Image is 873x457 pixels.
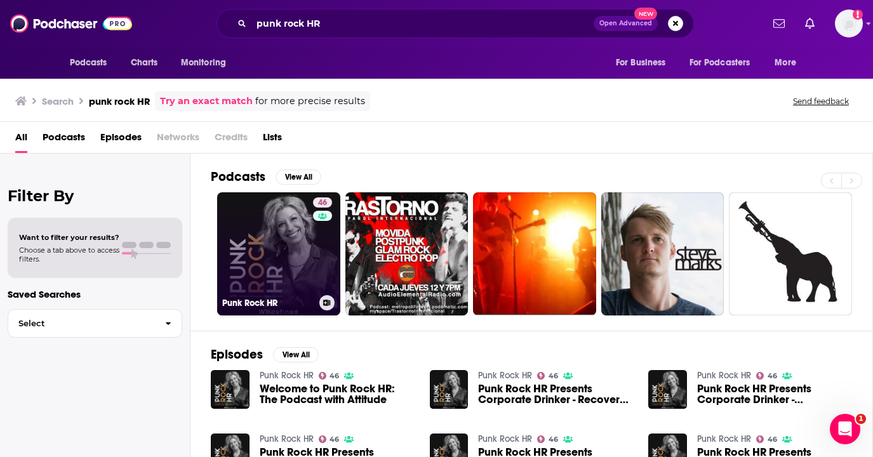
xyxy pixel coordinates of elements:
span: Logged in as AparnaKulkarni [835,10,863,37]
a: All [15,127,27,153]
input: Search podcasts, credits, & more... [251,13,594,34]
span: Open Advanced [599,20,652,27]
a: 46 [537,372,558,380]
h3: Search [42,95,74,107]
span: Charts [131,54,158,72]
a: Punk Rock HR Presents Corporate Drinker - Bamboozled with Ken Makimsy Middleton [697,383,852,405]
img: Punk Rock HR Presents Corporate Drinker - Recovery Mindset with Bryan Wempen [430,370,469,409]
a: Punk Rock HR [260,434,314,444]
span: 46 [768,437,777,442]
span: New [634,8,657,20]
span: Punk Rock HR Presents Corporate Drinker - Bamboozled with [PERSON_NAME] Makimsy [PERSON_NAME] [697,383,852,405]
span: Podcasts [70,54,107,72]
a: Lists [263,127,282,153]
a: Punk Rock HR [478,434,532,444]
button: View All [273,347,319,362]
span: 46 [549,437,558,442]
h3: Punk Rock HR [222,298,314,308]
a: Punk Rock HR [260,370,314,381]
span: For Business [616,54,666,72]
a: 46Punk Rock HR [217,192,340,315]
img: Welcome to Punk Rock HR: The Podcast with Attitude [211,370,250,409]
span: 46 [768,373,777,379]
a: Punk Rock HR [478,370,532,381]
span: Select [8,319,155,328]
a: Punk Rock HR [697,434,751,444]
a: Try an exact match [160,94,253,109]
button: View All [276,169,321,185]
a: EpisodesView All [211,347,319,362]
a: Charts [123,51,166,75]
span: Want to filter your results? [19,233,119,242]
a: PodcastsView All [211,169,321,185]
a: Episodes [100,127,142,153]
button: open menu [61,51,124,75]
button: Show profile menu [835,10,863,37]
span: Credits [215,127,248,153]
button: open menu [766,51,812,75]
a: Punk Rock HR Presents Corporate Drinker - Recovery Mindset with Bryan Wempen [478,383,633,405]
span: 1 [856,414,866,424]
span: 46 [330,437,339,442]
span: More [775,54,796,72]
a: Show notifications dropdown [800,13,820,34]
button: open menu [172,51,243,75]
button: Select [8,309,182,338]
a: Punk Rock HR [697,370,751,381]
svg: Add a profile image [853,10,863,20]
p: Saved Searches [8,288,182,300]
span: Networks [157,127,199,153]
a: Show notifications dropdown [768,13,790,34]
span: Punk Rock HR Presents Corporate Drinker - Recovery Mindset with [PERSON_NAME] [478,383,633,405]
a: 46 [756,435,777,443]
span: For Podcasters [690,54,750,72]
a: Podcasts [43,127,85,153]
button: Send feedback [789,96,853,107]
a: 46 [319,435,340,443]
a: Welcome to Punk Rock HR: The Podcast with Attitude [260,383,415,405]
iframe: Intercom live chat [830,414,860,444]
button: open menu [681,51,769,75]
span: Monitoring [181,54,226,72]
h3: punk rock HR [89,95,150,107]
img: Podchaser - Follow, Share and Rate Podcasts [10,11,132,36]
span: for more precise results [255,94,365,109]
a: 46 [313,197,332,208]
span: Choose a tab above to access filters. [19,246,119,263]
span: 46 [549,373,558,379]
button: Open AdvancedNew [594,16,658,31]
a: 46 [319,372,340,380]
a: 46 [756,372,777,380]
img: User Profile [835,10,863,37]
button: open menu [607,51,682,75]
span: 46 [318,197,327,209]
a: 46 [537,435,558,443]
h2: Episodes [211,347,263,362]
img: Punk Rock HR Presents Corporate Drinker - Bamboozled with Ken Makimsy Middleton [648,370,687,409]
div: Search podcasts, credits, & more... [217,9,694,38]
span: 46 [330,373,339,379]
h2: Podcasts [211,169,265,185]
h2: Filter By [8,187,182,205]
